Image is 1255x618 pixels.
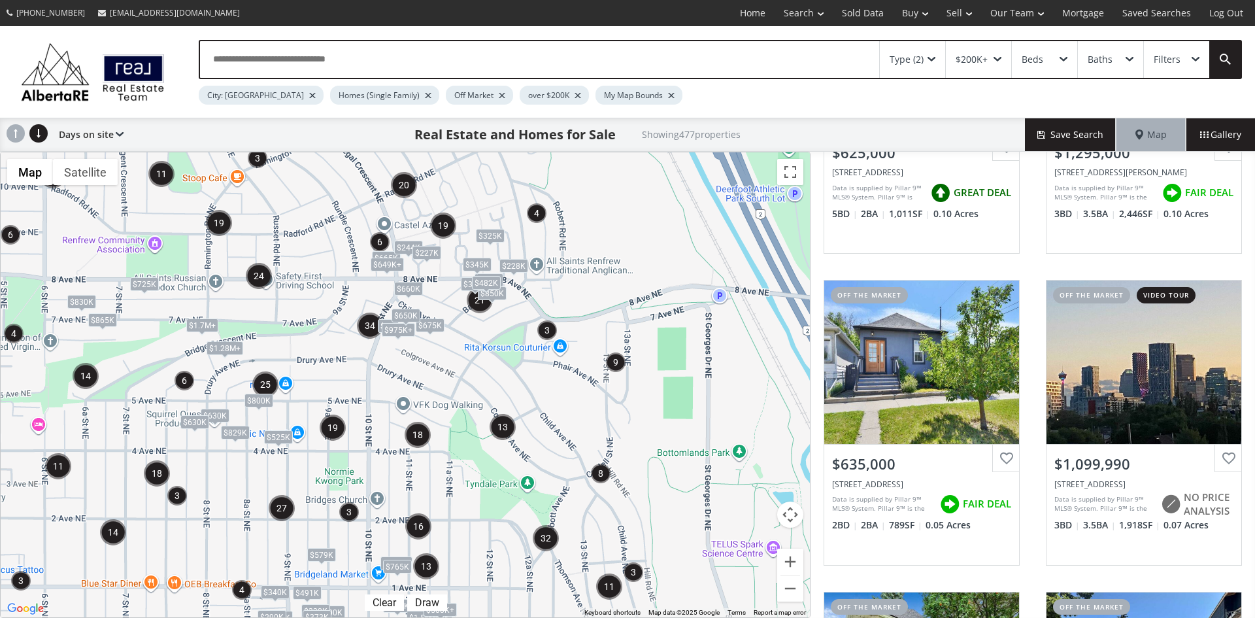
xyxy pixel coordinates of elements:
span: 3 BD [1054,207,1080,220]
div: 6 [1,225,20,245]
a: Open this area in Google Maps (opens a new window) [4,600,47,617]
div: Beds [1022,55,1043,64]
div: $800K [383,599,412,613]
span: 0.07 Acres [1163,519,1209,532]
div: $244K [394,240,423,254]
div: $345K [463,258,492,271]
div: 6 [370,232,390,252]
div: $865K [88,313,117,327]
span: FAIR DEAL [963,497,1011,511]
span: 3 BD [1054,519,1080,532]
span: 3.5 BA [1083,207,1116,220]
div: $829K [221,426,250,439]
a: Terms [728,609,746,616]
div: 4 [527,203,546,223]
span: 1,011 SF [889,207,930,220]
div: 18 [144,460,170,487]
div: $1,099,990 [1054,454,1233,474]
div: 19 [430,213,456,239]
div: $765K [383,560,412,574]
div: 11 [596,574,622,600]
div: 14 [73,363,99,389]
div: Map [1116,118,1186,151]
div: Days on site [52,118,124,151]
div: Filters [1154,55,1180,64]
img: rating icon [1158,491,1184,517]
div: Homes (Single Family) [330,86,439,105]
div: Type (2) [890,55,924,64]
div: $850K [478,286,507,300]
div: $1.28M+ [207,341,243,354]
div: $380K [461,277,490,290]
div: 8 [591,464,611,483]
div: 3 [11,571,31,591]
div: 14 [100,519,126,545]
h2: Showing 477 properties [642,129,741,139]
span: [EMAIL_ADDRESS][DOMAIN_NAME] [110,7,240,18]
div: $665K [372,250,401,264]
button: Toggle fullscreen view [777,159,803,185]
div: 23 [40,162,66,188]
span: 0.05 Acres [926,519,971,532]
div: $325K [476,228,505,242]
div: $650K [392,308,420,322]
div: $975K+ [382,323,415,337]
span: NO PRICE ANALYSIS [1184,490,1233,519]
div: Click to draw. [407,596,447,609]
div: $500K+ [424,602,457,616]
span: GREAT DEAL [954,186,1011,199]
div: $1.7M+ [186,318,218,332]
img: rating icon [937,491,963,517]
span: Gallery [1200,128,1241,141]
button: Map camera controls [777,502,803,528]
div: Draw [412,596,443,609]
div: City: [GEOGRAPHIC_DATA] [199,86,324,105]
div: Data is supplied by Pillar 9™ MLS® System. Pillar 9™ is the owner of the copyright in its MLS® Sy... [1054,494,1154,514]
button: Zoom out [777,575,803,602]
span: 0.10 Acres [933,207,979,220]
div: 931 2 Avenue NE, Calgary, AB T2E 0G6 [832,479,1011,490]
div: 20 [391,172,417,198]
span: 2,446 SF [1119,207,1160,220]
div: 19 [320,415,346,441]
div: 6 [175,371,194,390]
h1: Real Estate and Homes for Sale [414,126,616,144]
div: 13 [413,553,439,579]
div: 34 [357,313,383,339]
div: $491K [293,586,322,600]
div: 3 [248,148,267,168]
div: $228K [499,259,528,273]
div: $660K [394,282,423,296]
div: Click to clear. [365,596,404,609]
button: Zoom in [777,549,803,575]
button: Save Search [1025,118,1116,151]
img: Google [4,600,47,617]
button: Show street map [7,159,53,185]
div: $625,000 [832,143,1011,163]
div: Data is supplied by Pillar 9™ MLS® System. Pillar 9™ is the owner of the copyright in its MLS® Sy... [832,494,933,514]
div: $550K [475,273,503,287]
div: 11 [45,453,71,479]
div: $630K [201,408,229,422]
a: off the marketvideo tour$1,099,990[STREET_ADDRESS]Data is supplied by Pillar 9™ MLS® System. Pill... [1033,267,1255,578]
div: 11 [148,161,175,187]
div: $630K [180,415,209,428]
div: $482K [472,276,501,290]
div: $340K [261,585,290,599]
span: FAIR DEAL [1185,186,1233,199]
div: $830K [67,294,96,308]
div: 212 12A Street NE, Calgary, AB T2E 4R7 [1054,479,1233,490]
div: 9 [606,352,626,372]
span: Map [1135,128,1167,141]
div: 514 9A Street NE, Calgary, AB T2E 4L4 [832,167,1011,178]
div: 4 [232,580,252,600]
div: Data is supplied by Pillar 9™ MLS® System. Pillar 9™ is the owner of the copyright in its MLS® Sy... [1054,183,1156,203]
span: 0.10 Acres [1163,207,1209,220]
div: 13 [490,414,516,440]
div: 27 [269,495,295,521]
a: off the market$635,000[STREET_ADDRESS]Data is supplied by Pillar 9™ MLS® System. Pillar 9™ is the... [811,267,1033,578]
div: $2M [378,318,399,332]
span: 789 SF [889,519,922,532]
div: $579K [307,547,336,561]
a: Report a map error [754,609,806,616]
